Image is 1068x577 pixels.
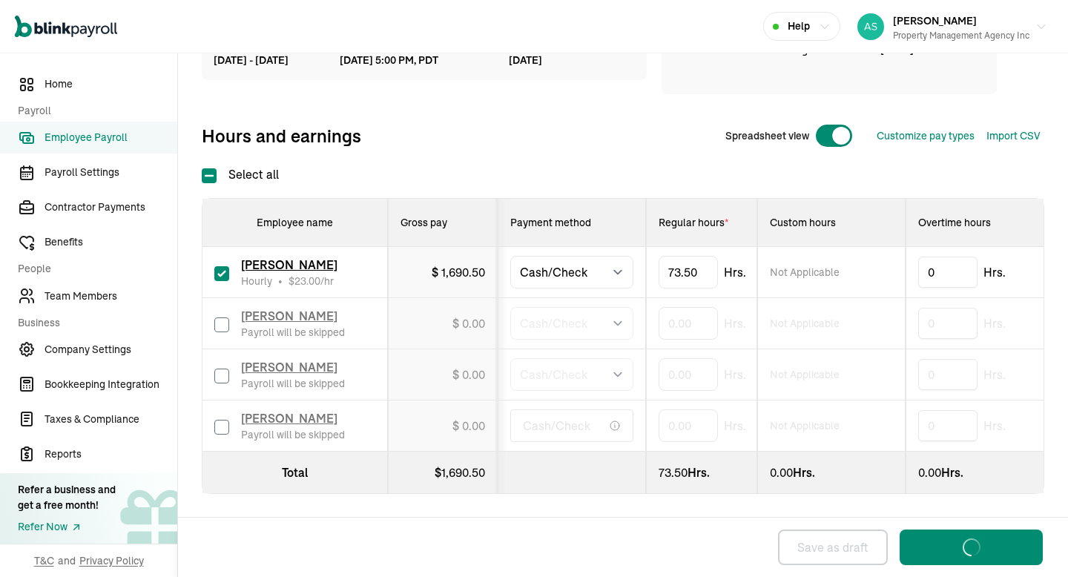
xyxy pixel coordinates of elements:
span: Hrs. [983,314,1006,332]
span: Payroll [18,103,168,119]
span: 23.00 [294,274,320,288]
span: People [18,261,168,277]
button: [PERSON_NAME]Property Management Agency Inc [851,8,1053,45]
input: TextInput [659,358,718,391]
div: [DATE] - [DATE] [214,53,340,68]
span: [PERSON_NAME] [893,14,977,27]
div: $ [452,417,485,435]
span: Cash/Check [523,417,590,435]
span: • [278,274,283,288]
span: Employee name [257,216,333,229]
span: T&C [34,553,54,568]
span: Hourly [241,274,272,288]
span: Help [788,19,810,34]
label: Select all [202,165,279,183]
span: /hr [289,274,334,288]
span: 0.00 [918,465,941,480]
div: $ [432,263,485,281]
input: 0.00 [918,257,978,288]
div: Gross pay [400,215,485,230]
div: Total [214,464,375,481]
span: Overtime hours [918,216,991,229]
span: $ [289,274,320,288]
div: Property Management Agency Inc [893,29,1029,42]
span: Not Applicable [770,418,840,433]
span: Privacy Policy [79,553,144,568]
span: Reports [44,446,177,462]
button: Save as draft [778,530,888,565]
span: Bookkeeping Integration [44,377,177,392]
input: 0.00 [918,308,978,339]
a: Refer Now [18,519,116,535]
div: Hrs. [659,464,745,481]
input: 0.00 [918,410,978,441]
input: TextInput [659,409,718,442]
span: Taxes & Compliance [44,412,177,427]
input: Select all [202,168,217,183]
span: Home [44,76,177,92]
span: [PERSON_NAME] [241,309,337,323]
div: $ [400,464,485,481]
span: Spreadsheet view [725,128,809,144]
span: 0.00 [770,465,793,480]
div: Payroll will be skipped [241,427,345,442]
span: Not Applicable [770,316,840,331]
div: $ [452,314,485,332]
span: Company Settings [44,342,177,357]
div: $ [452,366,485,383]
div: Hrs. [770,464,893,481]
nav: Global [15,5,117,48]
span: [PERSON_NAME] [241,360,337,375]
span: 0.00 [462,316,485,331]
span: Contractor Payments [44,200,177,215]
span: Regular hours [659,216,728,229]
div: Payroll will be skipped [241,376,345,391]
span: 1,690.50 [441,265,485,280]
span: Not Applicable [770,367,840,382]
span: Business [18,315,168,331]
span: 0.00 [462,367,485,382]
span: 1,690.50 [441,465,485,480]
iframe: Chat Widget [994,506,1068,577]
span: Payment method [510,216,591,229]
div: Custom hours [770,215,893,230]
div: Save as draft [797,538,868,556]
div: [DATE] [509,53,635,68]
span: 0.00 [462,418,485,433]
span: Benefits [44,234,177,250]
span: Hrs. [983,263,1006,281]
span: Hrs. [724,263,746,281]
input: TextInput [659,256,718,288]
span: 73.50 [659,465,688,480]
span: [PERSON_NAME] [241,411,337,426]
div: [DATE] 5:00 PM, PDT [340,53,438,68]
span: Hrs. [724,314,746,332]
span: Payroll Settings [44,165,177,180]
div: Payroll will be skipped [241,325,345,340]
span: Hrs. [724,417,746,435]
img: loader [963,538,980,556]
div: Refer a business and get a free month! [18,482,116,513]
span: [PERSON_NAME] [241,257,337,272]
span: Hrs. [983,366,1006,383]
button: Help [763,12,840,41]
span: Hours and earnings [202,124,361,148]
button: Import CSV [986,128,1040,144]
span: Hrs. [983,417,1006,435]
input: 0.00 [918,359,978,390]
span: Employee Payroll [44,130,177,145]
span: Hrs. [724,366,746,383]
span: Team Members [44,288,177,304]
button: Customize pay types [877,128,975,144]
span: Not Applicable [770,265,840,280]
div: Hrs. [918,464,1041,481]
input: TextInput [659,307,718,340]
